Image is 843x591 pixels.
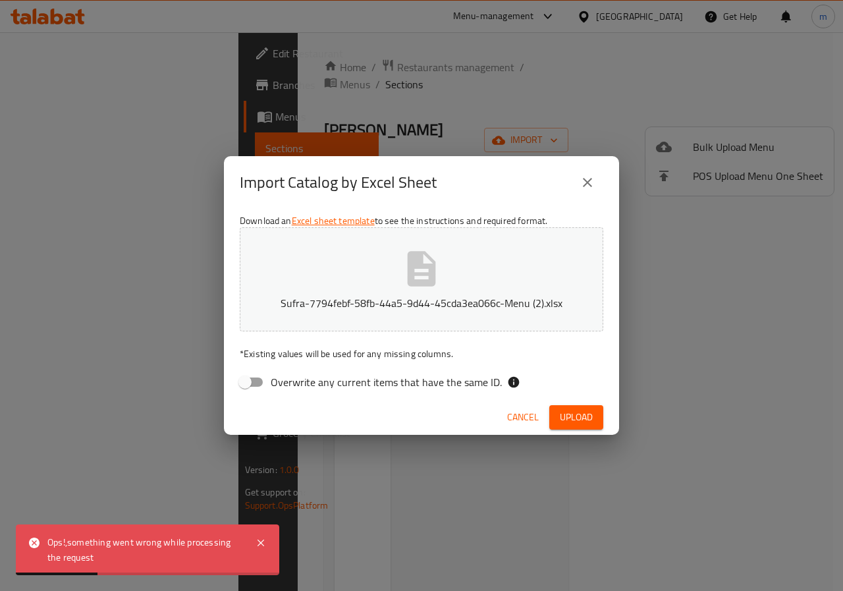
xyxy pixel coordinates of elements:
[47,535,242,565] div: Ops!,something went wrong while processing the request
[507,409,539,426] span: Cancel
[260,295,583,311] p: Sufra-7794febf-58fb-44a5-9d44-45cda3ea066c-Menu (2).xlsx
[572,167,603,198] button: close
[507,376,520,389] svg: If the overwrite option isn't selected, then the items that match an existing ID will be ignored ...
[502,405,544,430] button: Cancel
[224,209,619,400] div: Download an to see the instructions and required format.
[549,405,603,430] button: Upload
[292,212,375,229] a: Excel sheet template
[240,227,603,331] button: Sufra-7794febf-58fb-44a5-9d44-45cda3ea066c-Menu (2).xlsx
[560,409,593,426] span: Upload
[271,374,502,390] span: Overwrite any current items that have the same ID.
[240,172,437,193] h2: Import Catalog by Excel Sheet
[240,347,603,360] p: Existing values will be used for any missing columns.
